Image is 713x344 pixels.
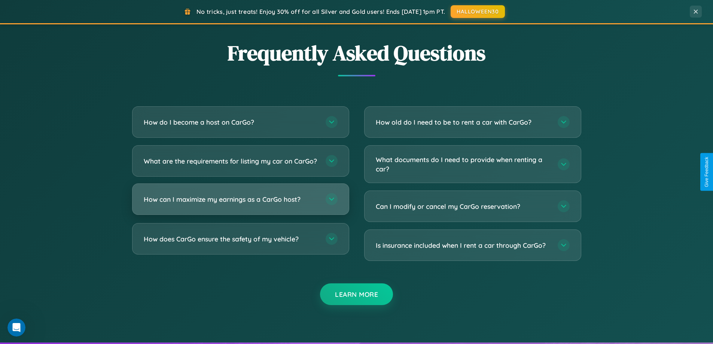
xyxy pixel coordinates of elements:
[132,39,581,67] h2: Frequently Asked Questions
[144,195,318,204] h3: How can I maximize my earnings as a CarGo host?
[376,118,550,127] h3: How old do I need to be to rent a car with CarGo?
[144,156,318,166] h3: What are the requirements for listing my car on CarGo?
[196,8,445,15] span: No tricks, just treats! Enjoy 30% off for all Silver and Gold users! Ends [DATE] 1pm PT.
[376,202,550,211] h3: Can I modify or cancel my CarGo reservation?
[7,319,25,337] iframe: Intercom live chat
[376,155,550,173] h3: What documents do I need to provide when renting a car?
[144,118,318,127] h3: How do I become a host on CarGo?
[144,234,318,244] h3: How does CarGo ensure the safety of my vehicle?
[376,241,550,250] h3: Is insurance included when I rent a car through CarGo?
[451,5,505,18] button: HALLOWEEN30
[704,157,709,187] div: Give Feedback
[320,283,393,305] button: Learn More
